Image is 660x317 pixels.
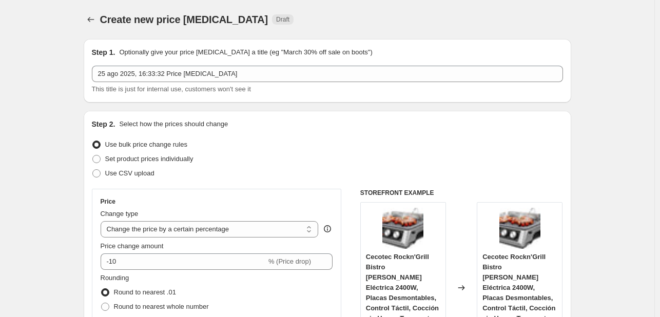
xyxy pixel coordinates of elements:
[119,119,228,129] p: Select how the prices should change
[101,253,266,270] input: -15
[360,189,563,197] h6: STOREFRONT EXAMPLE
[119,47,372,57] p: Optionally give your price [MEDICAL_DATA] a title (eg "March 30% off sale on boots")
[276,15,289,24] span: Draft
[84,12,98,27] button: Price change jobs
[101,274,129,282] span: Rounding
[92,47,115,57] h2: Step 1.
[268,257,311,265] span: % (Price drop)
[114,303,209,310] span: Round to nearest whole number
[105,155,193,163] span: Set product prices individually
[114,288,176,296] span: Round to nearest .01
[101,197,115,206] h3: Price
[105,169,154,177] span: Use CSV upload
[92,66,563,82] input: 30% off holiday sale
[92,119,115,129] h2: Step 2.
[92,85,251,93] span: This title is just for internal use, customers won't see it
[100,14,268,25] span: Create new price [MEDICAL_DATA]
[382,208,423,249] img: 71BBoExCWPL._AC_SL1500_80x.jpg
[322,224,333,234] div: help
[499,208,540,249] img: 71BBoExCWPL._AC_SL1500_80x.jpg
[101,210,139,217] span: Change type
[101,242,164,250] span: Price change amount
[105,141,187,148] span: Use bulk price change rules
